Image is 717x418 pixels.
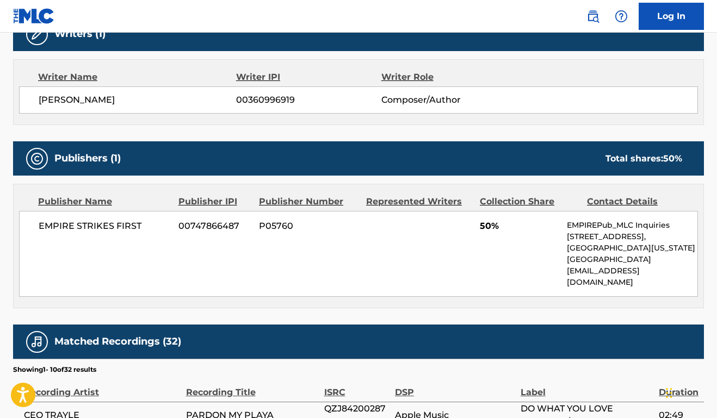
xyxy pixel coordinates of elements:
div: ISRC [324,375,390,399]
div: Help [610,5,632,27]
div: Total shares: [605,152,682,165]
div: Publisher Number [259,195,358,208]
img: help [615,10,628,23]
div: Represented Writers [366,195,472,208]
img: MLC Logo [13,8,55,24]
a: Public Search [582,5,604,27]
div: Publisher IPI [178,195,251,208]
span: 00747866487 [178,220,251,233]
img: Writers [30,28,44,41]
iframe: Chat Widget [663,366,717,418]
h5: Matched Recordings (32) [54,335,181,348]
div: Writer Role [381,71,514,84]
h5: Publishers (1) [54,152,121,165]
h5: Writers (1) [54,28,106,40]
div: Publisher Name [38,195,170,208]
div: Label [521,375,653,399]
span: Composer/Author [381,93,513,107]
div: Drag [666,377,672,409]
div: Writer Name [38,71,236,84]
span: P05760 [259,220,358,233]
div: Duration [659,375,699,399]
p: [GEOGRAPHIC_DATA] [567,254,697,265]
div: Recording Title [186,375,319,399]
span: 50 % [663,153,682,164]
p: [STREET_ADDRESS], [567,231,697,242]
div: DSP [395,375,515,399]
p: Showing 1 - 10 of 32 results [13,365,96,375]
p: [GEOGRAPHIC_DATA][US_STATE] [567,242,697,254]
p: EMPIREPub_MLC Inquiries [567,220,697,231]
div: Writer IPI [236,71,381,84]
div: Collection Share [480,195,579,208]
div: Contact Details [587,195,686,208]
p: [EMAIL_ADDRESS][DOMAIN_NAME] [567,265,697,288]
span: EMPIRE STRIKES FIRST [39,220,170,233]
img: search [586,10,599,23]
a: Log In [639,3,704,30]
span: 50% [480,220,559,233]
span: [PERSON_NAME] [39,93,236,107]
img: Publishers [30,152,44,165]
img: Matched Recordings [30,335,44,348]
div: Recording Artist [24,375,181,399]
span: 00360996919 [236,93,381,107]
